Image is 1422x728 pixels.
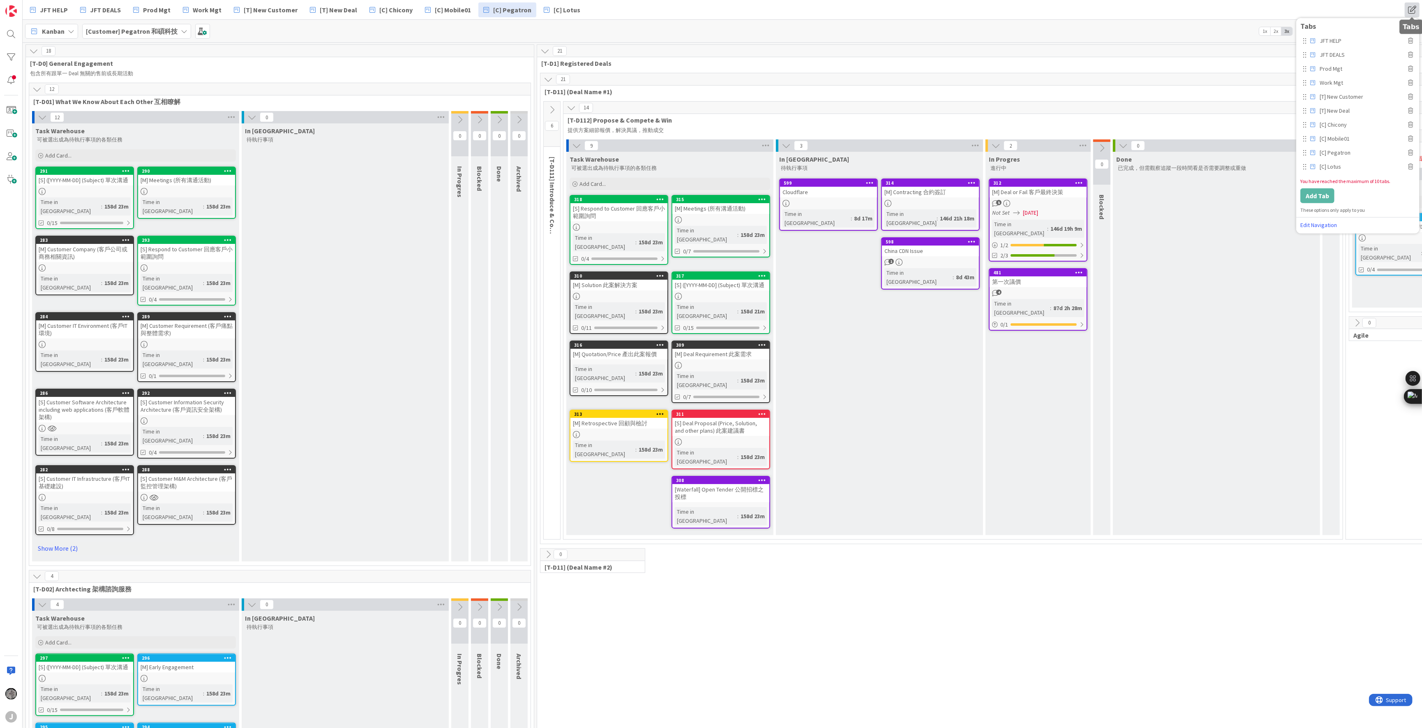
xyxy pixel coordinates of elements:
[50,112,64,122] span: 12
[570,418,667,429] div: [M] Retrospective 回顧與檢討
[992,220,1047,238] div: Time in [GEOGRAPHIC_DATA]
[884,268,953,286] div: Time in [GEOGRAPHIC_DATA]
[138,662,235,672] div: [M] Early Engagement
[137,167,236,219] a: 290[M] Meetings (所有溝通活動)Time in [GEOGRAPHIC_DATA]:158d 23m
[570,410,668,462] a: 313[M] Retrospective 回顧與檢討Time in [GEOGRAPHIC_DATA]:158d 23m
[570,271,668,334] a: 310[M] Solution 此案解決方案Time in [GEOGRAPHIC_DATA]:158d 23m0/11
[1259,27,1270,35] span: 1x
[36,236,133,262] div: 283[M] Customer Company (客戶公司或商務相關資訊)
[882,187,979,197] div: [M] Contracting 合約簽訂
[637,369,665,378] div: 158d 23m
[42,26,65,36] span: Kanban
[675,371,737,390] div: Time in [GEOGRAPHIC_DATA]
[881,179,980,231] a: 314[M] Contracting 合約簽訂Time in [GEOGRAPHIC_DATA]:146d 21h 18m
[1300,22,1415,30] div: Tabs
[142,314,235,320] div: 289
[142,168,235,174] div: 290
[33,97,520,106] span: [T-D01] What We Know About Each Other 互相瞭解
[45,84,59,94] span: 12
[579,180,606,188] span: Add Card...
[229,2,302,17] a: [T] New Customer
[881,237,980,290] a: 598China CDN IssueTime in [GEOGRAPHIC_DATA]:8d 43m
[683,393,691,401] span: 0/7
[102,355,131,364] div: 158d 23m
[203,431,204,441] span: :
[992,299,1050,317] div: Time in [GEOGRAPHIC_DATA]
[570,195,668,265] a: 318[S] Respond to Customer 回應客戶小範圍詢問Time in [GEOGRAPHIC_DATA]:158d 23m0/4
[581,255,589,263] span: 0/4
[996,290,1002,295] span: 4
[882,238,979,246] div: 598
[1317,90,1406,102] span: [T] New Customer
[556,74,570,84] span: 21
[36,466,133,473] div: 282
[1270,27,1281,35] span: 2x
[635,445,637,454] span: :
[141,350,203,369] div: Time in [GEOGRAPHIC_DATA]
[672,280,769,290] div: [S] ([YYYY-MM-DD] (Subject) 單次溝通
[990,276,1087,287] div: 第一次議價
[36,473,133,492] div: [S] Customer IT Infrastructure (客戶IT基礎建設)
[783,209,851,227] div: Time in [GEOGRAPHIC_DATA]
[101,439,102,448] span: :
[1048,224,1084,233] div: 146d 19h 9m
[35,167,134,229] a: 291[S] ([YYYY-MM-DD] (Subject) 單次溝通Time in [GEOGRAPHIC_DATA]:158d 23m0/15
[36,244,133,262] div: [M] Customer Company (客戶公司或商務相關資訊)
[672,418,769,436] div: [S] Deal Proposal (Price, Solution, and other plans) 此案建議書
[635,369,637,378] span: :
[1317,76,1406,88] span: Work Mgt
[737,452,739,461] span: :
[882,246,979,256] div: China CDN Issue
[990,320,1087,330] div: 0/1
[102,508,131,517] div: 158d 23m
[676,342,769,348] div: 309
[36,654,133,672] div: 297[S] ([YYYY-MM-DD] (Subject) 單次溝通
[102,439,131,448] div: 158d 23m
[780,187,877,197] div: Cloudflare
[780,179,877,187] div: 599
[141,274,203,292] div: Time in [GEOGRAPHIC_DATA]
[36,313,133,320] div: 284
[672,341,769,349] div: 309
[637,445,665,454] div: 158d 23m
[581,324,592,332] span: 0/11
[990,269,1087,276] div: 481
[1317,62,1406,74] span: Prod Mgt
[739,512,767,521] div: 158d 23m
[36,390,133,422] div: 286[S] Customer Software Architecture including web applications (客戶軟體架構)
[570,410,667,418] div: 313
[39,684,101,702] div: Time in [GEOGRAPHIC_DATA]
[36,313,133,338] div: 284[M] Customer IT Environment (客戶IT環境)
[128,2,175,17] a: Prod Mgt
[993,270,1087,276] div: 481
[1050,304,1051,313] span: :
[581,386,592,394] span: 0/10
[35,654,134,716] a: 297[S] ([YYYY-MM-DD] (Subject) 單次溝通Time in [GEOGRAPHIC_DATA]:158d 23m0/15
[675,507,737,525] div: Time in [GEOGRAPHIC_DATA]
[539,2,585,17] a: [C] Lotus
[1023,209,1038,217] span: [DATE]
[1300,220,1415,229] a: Edit Navigation
[138,236,235,262] div: 293[S] Respond to Customer 回應客戶小範圍詢問
[1051,304,1084,313] div: 87d 2h 28m
[204,278,233,287] div: 158d 23m
[40,168,133,174] div: 291
[5,5,17,17] img: Visit kanbanzone.com
[672,341,769,359] div: 309[M] Deal Requirement 此案需求
[35,465,134,535] a: 282[S] Customer IT Infrastructure (客戶IT基礎建設)Time in [GEOGRAPHIC_DATA]:158d 23m0/8
[17,1,37,11] span: Support
[138,390,235,397] div: 292
[570,203,667,221] div: [S] Respond to Customer 回應客戶小範圍詢問
[553,46,567,56] span: 21
[478,2,536,17] a: [C] Pegatron
[852,214,875,223] div: 8d 17m
[676,273,769,279] div: 317
[40,314,133,320] div: 284
[1281,27,1293,35] span: 3x
[672,195,770,257] a: 315[M] Meetings (所有溝通活動)Time in [GEOGRAPHIC_DATA]:158d 23m0/7
[570,410,667,429] div: 313[M] Retrospective 回顧與檢討
[25,2,73,17] a: JFT HELP
[138,175,235,185] div: [M] Meetings (所有溝通活動)
[47,219,58,227] span: 0/15
[35,542,236,555] a: Show More (2)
